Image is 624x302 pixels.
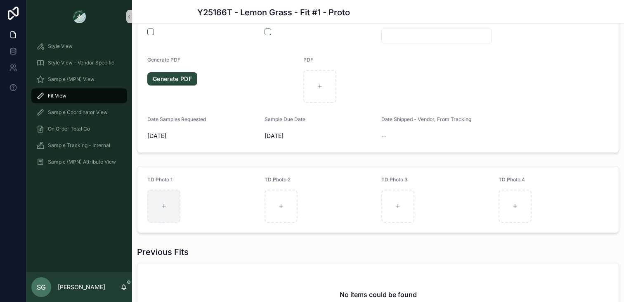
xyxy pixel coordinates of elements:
[48,59,114,66] span: Style View - Vendor Specific
[58,283,105,291] p: [PERSON_NAME]
[31,121,127,136] a: On Order Total Co
[265,116,305,122] span: Sample Due Date
[48,159,116,165] span: Sample (MPN) Attribute View
[147,57,180,63] span: Generate PDF
[31,72,127,87] a: Sample (MPN) View
[381,176,408,183] span: TD Photo 3
[26,33,132,180] div: scrollable content
[303,57,313,63] span: PDF
[147,72,197,86] a: Generate PDF
[147,132,258,140] span: [DATE]
[137,246,189,258] h1: Previous Fits
[381,116,471,122] span: Date Shipped - Vendor, From Tracking
[48,43,73,50] span: Style View
[31,39,127,54] a: Style View
[48,126,90,132] span: On Order Total Co
[48,109,108,116] span: Sample Coordinator View
[31,155,127,169] a: Sample (MPN) Attribute View
[48,142,110,149] span: Sample Tracking - Internal
[147,176,173,183] span: TD Photo 1
[265,176,291,183] span: TD Photo 2
[31,55,127,70] a: Style View - Vendor Specific
[31,138,127,153] a: Sample Tracking - Internal
[31,105,127,120] a: Sample Coordinator View
[31,88,127,103] a: Fit View
[48,76,95,83] span: Sample (MPN) View
[147,116,206,122] span: Date Samples Requested
[73,10,86,23] img: App logo
[340,290,417,300] h2: No items could be found
[265,132,375,140] span: [DATE]
[197,7,350,18] h1: Y25166T - Lemon Grass - Fit #1 - Proto
[37,282,46,292] span: SG
[499,176,525,183] span: TD Photo 4
[381,132,386,140] span: --
[48,93,66,99] span: Fit View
